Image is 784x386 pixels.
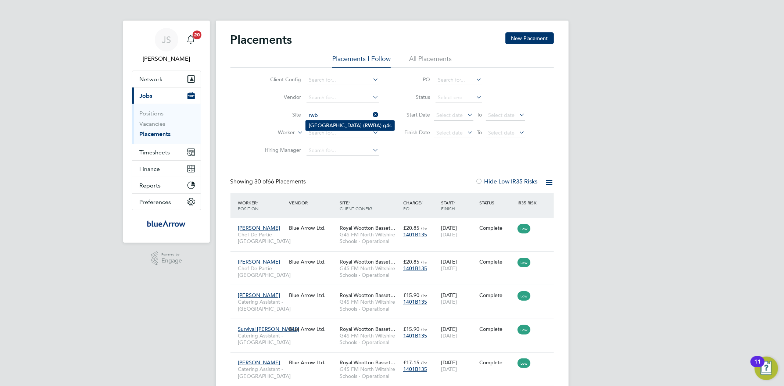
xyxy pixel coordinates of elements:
[238,225,280,231] span: [PERSON_NAME]
[287,221,338,235] div: Blue Arrow Ltd.
[441,200,455,211] span: / Finish
[140,131,171,137] a: Placements
[479,258,514,265] div: Complete
[403,359,419,366] span: £17.15
[132,194,201,210] button: Preferences
[259,94,301,100] label: Vendor
[307,110,379,121] input: Search for...
[259,147,301,153] label: Hiring Manager
[403,231,427,238] span: 1401B135
[439,355,477,376] div: [DATE]
[230,178,308,186] div: Showing
[439,196,477,215] div: Start
[147,218,185,229] img: bluearrow-logo-retina.png
[307,93,379,103] input: Search for...
[255,178,268,185] span: 30 of
[518,224,530,233] span: Low
[306,121,394,131] li: [GEOGRAPHIC_DATA] ( A) g4s
[403,332,427,339] span: 1401B135
[238,332,285,346] span: Catering Assistant - [GEOGRAPHIC_DATA]
[253,129,295,136] label: Worker
[183,28,198,51] a: 20
[340,359,395,366] span: Royal Wootton Basset…
[479,225,514,231] div: Complete
[403,258,419,265] span: £20.85
[403,225,419,231] span: £20.85
[518,258,530,267] span: Low
[340,299,400,312] span: G4S FM North Wiltshire Schools - Operational
[259,111,301,118] label: Site
[403,299,427,305] span: 1401B135
[123,21,210,243] nav: Main navigation
[340,265,400,278] span: G4S FM North Wiltshire Schools - Operational
[518,325,530,335] span: Low
[236,288,554,294] a: [PERSON_NAME]Catering Assistant - [GEOGRAPHIC_DATA]Blue Arrow Ltd.Royal Wootton Basset…G4S FM Nor...
[132,54,201,63] span: Jay Scull
[238,366,285,379] span: Catering Assistant - [GEOGRAPHIC_DATA]
[439,221,477,242] div: [DATE]
[437,129,463,136] span: Select date
[488,129,515,136] span: Select date
[255,178,306,185] span: 66 Placements
[140,110,164,117] a: Positions
[140,76,163,83] span: Network
[754,362,761,371] div: 11
[421,259,427,265] span: / hr
[140,149,170,156] span: Timesheets
[132,87,201,104] button: Jobs
[340,332,400,346] span: G4S FM North Wiltshire Schools - Operational
[340,292,395,299] span: Royal Wootton Basset…
[287,288,338,302] div: Blue Arrow Ltd.
[287,322,338,336] div: Blue Arrow Ltd.
[193,31,201,39] span: 20
[397,94,430,100] label: Status
[238,299,285,312] span: Catering Assistant - [GEOGRAPHIC_DATA]
[505,32,554,44] button: New Placement
[439,288,477,309] div: [DATE]
[340,231,400,244] span: G4S FM North Wiltshire Schools - Operational
[476,178,538,185] label: Hide Low IR35 Risks
[307,128,379,138] input: Search for...
[238,200,259,211] span: / Position
[441,265,457,272] span: [DATE]
[132,28,201,63] a: JS[PERSON_NAME]
[340,225,395,231] span: Royal Wootton Basset…
[238,258,280,265] span: [PERSON_NAME]
[401,196,440,215] div: Charge
[238,326,300,332] span: Survival [PERSON_NAME]
[755,357,778,380] button: Open Resource Center, 11 new notifications
[439,255,477,275] div: [DATE]
[161,251,182,258] span: Powered by
[236,196,287,215] div: Worker
[477,196,516,209] div: Status
[140,92,153,99] span: Jobs
[441,366,457,372] span: [DATE]
[421,293,427,298] span: / hr
[479,326,514,332] div: Complete
[479,292,514,299] div: Complete
[259,76,301,83] label: Client Config
[287,196,338,209] div: Vendor
[238,292,280,299] span: [PERSON_NAME]
[238,359,280,366] span: [PERSON_NAME]
[397,111,430,118] label: Start Date
[397,129,430,136] label: Finish Date
[518,291,530,301] span: Low
[397,76,430,83] label: PO
[132,104,201,144] div: Jobs
[238,265,285,278] span: Chef De Partie - [GEOGRAPHIC_DATA]
[132,144,201,160] button: Timesheets
[409,54,452,68] li: All Placements
[140,199,171,205] span: Preferences
[403,265,427,272] span: 1401B135
[421,326,427,332] span: / hr
[479,359,514,366] div: Complete
[488,112,515,118] span: Select date
[132,218,201,229] a: Go to home page
[238,231,285,244] span: Chef De Partie - [GEOGRAPHIC_DATA]
[236,322,554,328] a: Survival [PERSON_NAME]Catering Assistant - [GEOGRAPHIC_DATA]Blue Arrow Ltd.Royal Wootton Basset…G...
[437,112,463,118] span: Select date
[236,355,554,361] a: [PERSON_NAME]Catering Assistant - [GEOGRAPHIC_DATA]Blue Arrow Ltd.Royal Wootton Basset…G4S FM Nor...
[287,255,338,269] div: Blue Arrow Ltd.
[287,355,338,369] div: Blue Arrow Ltd.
